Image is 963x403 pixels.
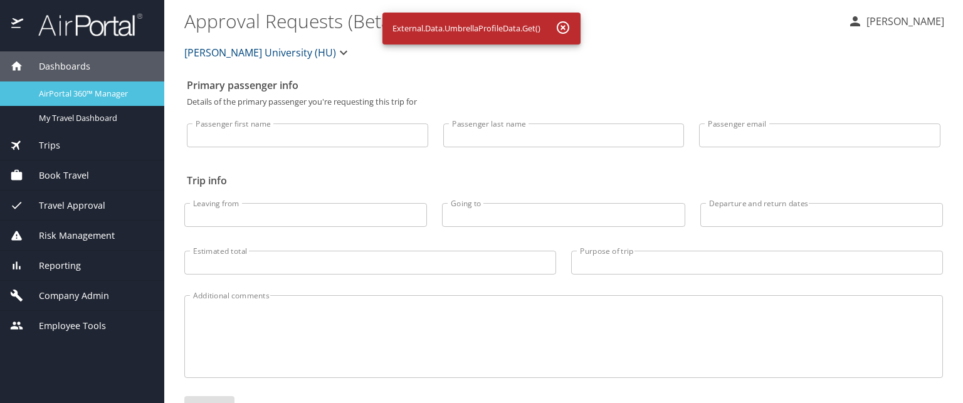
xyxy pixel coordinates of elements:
[179,40,356,65] button: [PERSON_NAME] University (HU)
[23,199,105,212] span: Travel Approval
[24,13,142,37] img: airportal-logo.png
[23,139,60,152] span: Trips
[23,60,90,73] span: Dashboards
[23,169,89,182] span: Book Travel
[23,289,109,303] span: Company Admin
[23,259,81,273] span: Reporting
[23,229,115,243] span: Risk Management
[23,319,106,333] span: Employee Tools
[184,1,838,40] h1: Approval Requests (Beta)
[187,75,940,95] h2: Primary passenger info
[39,112,149,124] span: My Travel Dashboard
[187,170,940,191] h2: Trip info
[843,10,949,33] button: [PERSON_NAME]
[392,16,540,41] div: External.Data.UmbrellaProfileData.Get()
[11,13,24,37] img: icon-airportal.png
[184,44,336,61] span: [PERSON_NAME] University (HU)
[187,98,940,106] p: Details of the primary passenger you're requesting this trip for
[39,88,149,100] span: AirPortal 360™ Manager
[863,14,944,29] p: [PERSON_NAME]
